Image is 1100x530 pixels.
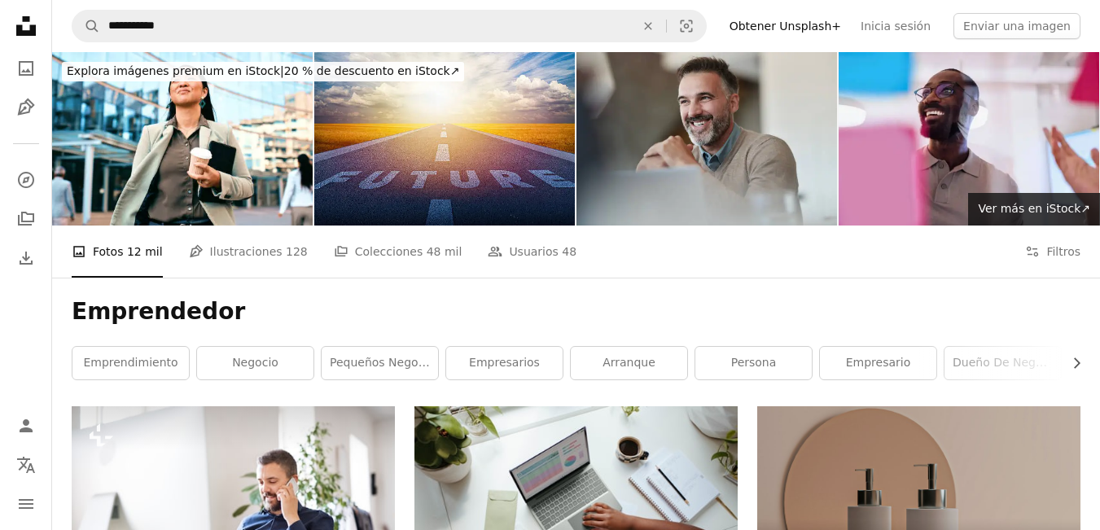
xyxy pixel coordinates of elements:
button: Buscar en Unsplash [72,11,100,42]
button: Idioma [10,449,42,481]
button: desplazar lista a la derecha [1062,347,1080,379]
button: Enviar una imagen [953,13,1080,39]
img: Retrato de un hombre negro presentando sus ideas en una pared de vidrio durante una reunión de ne... [839,52,1099,226]
span: 48 [562,243,576,261]
img: Feliz hombre de negocios adulto medio disfrutando en la oficina. [576,52,837,226]
button: Búsqueda visual [667,11,706,42]
a: Colecciones [10,203,42,235]
a: Inicia sesión [851,13,940,39]
h1: Emprendedor [72,297,1080,326]
div: 20 % de descuento en iStock ↗ [62,62,464,81]
a: Colecciones 48 mil [334,226,462,278]
a: Fotos [10,52,42,85]
a: Explora imágenes premium en iStock|20 % de descuento en iStock↗ [52,52,474,91]
a: Obtener Unsplash+ [720,13,851,39]
a: Dueño de negocio [944,347,1061,379]
span: Ver más en iStock ↗ [978,202,1090,215]
a: Ver más en iStock↗ [968,193,1100,226]
span: 128 [286,243,308,261]
a: pequeños negocios [322,347,438,379]
a: Una persona sentada en una mesa con una computadora portátil [414,506,738,521]
a: emprendimiento [72,347,189,379]
a: Iniciar sesión / Registrarse [10,410,42,442]
button: Filtros [1025,226,1080,278]
img: Mujer de negocios segura de sí misma que camina con café fuera del edificio de oficinas moderno [52,52,313,226]
a: Empresarios [446,347,563,379]
a: negocio [197,347,313,379]
button: Menú [10,488,42,520]
span: 48 mil [427,243,462,261]
a: arranque [571,347,687,379]
a: empresario [820,347,936,379]
img: Futuro en la carretera en medio de la carretera asfaltada con al atardecer hacia adelante. Objeti... [314,52,575,226]
form: Encuentra imágenes en todo el sitio [72,10,707,42]
a: Hombre de negocios en silla de ruedas con teléfono inteligente en el escritorio de la oficina, ha... [72,506,395,521]
a: persona [695,347,812,379]
a: Ilustraciones [10,91,42,124]
span: Explora imágenes premium en iStock | [67,64,284,77]
a: Usuarios 48 [488,226,576,278]
a: Ilustraciones 128 [189,226,308,278]
a: Historial de descargas [10,242,42,274]
button: Borrar [630,11,666,42]
a: Explorar [10,164,42,196]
